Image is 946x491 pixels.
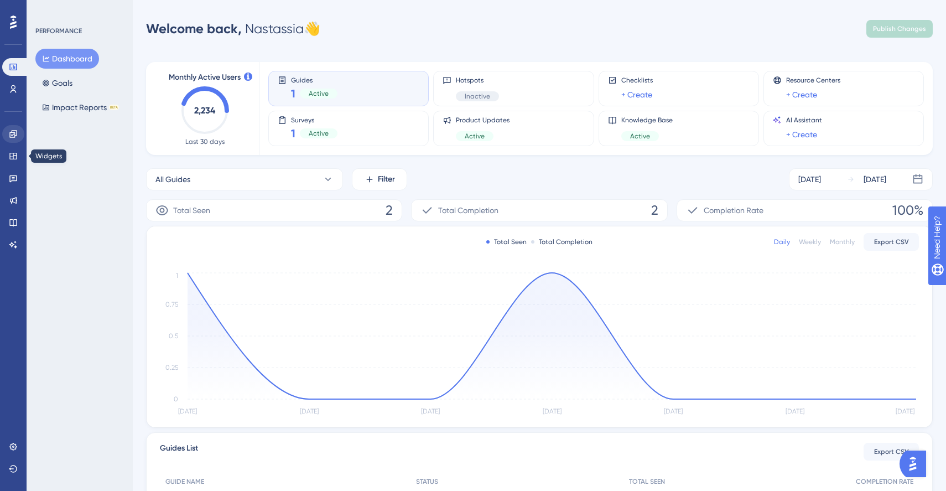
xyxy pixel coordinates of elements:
tspan: 0.75 [165,301,178,308]
span: GUIDE NAME [165,477,204,486]
span: 2 [386,201,393,219]
span: Welcome back, [146,20,242,37]
tspan: 0.25 [165,364,178,371]
div: Daily [774,237,790,246]
span: Hotspots [456,76,499,85]
text: 2,234 [194,105,216,116]
span: Guides List [160,442,198,462]
button: Goals [35,73,79,93]
tspan: [DATE] [421,407,440,415]
span: Active [465,132,485,141]
a: + Create [621,88,652,101]
tspan: [DATE] [664,407,683,415]
tspan: 1 [176,272,178,280]
span: STATUS [416,477,438,486]
button: Export CSV [864,233,919,251]
button: Dashboard [35,49,99,69]
div: Total Completion [531,237,592,246]
button: Impact ReportsBETA [35,97,126,117]
span: Total Seen [173,204,210,217]
tspan: [DATE] [300,407,319,415]
div: BETA [109,105,119,110]
span: TOTAL SEEN [629,477,665,486]
tspan: [DATE] [896,407,914,415]
span: Product Updates [456,116,510,125]
span: Knowledge Base [621,116,673,125]
span: Export CSV [874,447,909,456]
span: Active [630,132,650,141]
tspan: 0 [174,395,178,403]
div: Weekly [799,237,821,246]
div: [DATE] [798,173,821,186]
span: Monthly Active Users [169,71,241,84]
span: 1 [291,126,295,141]
span: Completion Rate [704,204,763,217]
span: AI Assistant [786,116,822,125]
div: Nastassia 👋 [146,20,320,38]
span: Active [309,129,329,138]
tspan: [DATE] [786,407,804,415]
div: Total Seen [486,237,527,246]
tspan: [DATE] [543,407,562,415]
span: Surveys [291,116,337,123]
tspan: 0.5 [169,332,178,340]
iframe: UserGuiding AI Assistant Launcher [900,447,933,480]
span: Resource Centers [786,76,840,85]
button: Publish Changes [866,20,933,38]
span: 1 [291,86,295,101]
div: PERFORMANCE [35,27,82,35]
button: All Guides [146,168,343,190]
div: [DATE] [864,173,886,186]
span: Checklists [621,76,653,85]
div: Monthly [830,237,855,246]
span: Total Completion [438,204,498,217]
span: All Guides [155,173,190,186]
span: Filter [378,173,395,186]
span: Last 30 days [185,137,225,146]
span: Inactive [465,92,490,101]
button: Export CSV [864,443,919,461]
span: Guides [291,76,337,84]
span: 100% [892,201,923,219]
span: 2 [651,201,658,219]
button: Filter [352,168,407,190]
tspan: [DATE] [178,407,197,415]
span: Export CSV [874,237,909,246]
span: Active [309,89,329,98]
a: + Create [786,88,817,101]
span: COMPLETION RATE [856,477,913,486]
span: Need Help? [26,3,69,16]
a: + Create [786,128,817,141]
span: Publish Changes [873,24,926,33]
